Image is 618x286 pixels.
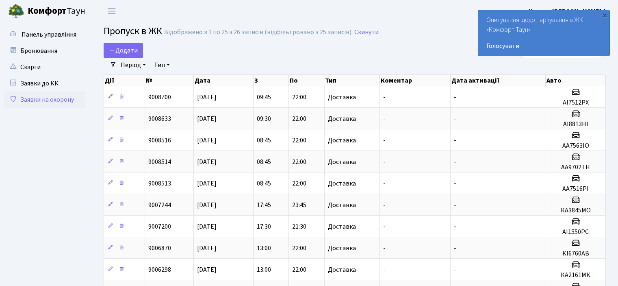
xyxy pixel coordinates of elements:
span: - [454,222,456,231]
span: - [383,222,386,231]
span: Доставка [328,223,356,230]
span: - [454,201,456,210]
span: 9008633 [148,114,171,123]
div: Відображено з 1 по 25 з 26 записів (відфільтровано з 25 записів). [164,28,353,36]
span: Доставка [328,180,356,187]
span: - [454,157,456,166]
span: 9008513 [148,179,171,188]
span: - [454,136,456,145]
span: 08:45 [257,136,271,145]
span: - [454,265,456,274]
div: Опитування щодо паркування в ЖК «Комфорт Таун» [478,10,609,56]
span: 9007200 [148,222,171,231]
h5: АА9702ТН [549,164,603,171]
button: Переключити навігацію [102,4,122,18]
span: 08:45 [257,179,271,188]
span: - [383,244,386,253]
span: 17:45 [257,201,271,210]
span: - [383,265,386,274]
a: Період [117,58,149,72]
span: Таун [28,4,85,18]
span: 13:00 [257,265,271,274]
img: logo.png [8,3,24,20]
a: Цитрус [PERSON_NAME] А. [529,7,608,16]
span: [DATE] [197,265,217,274]
h5: АІ1550РС [549,228,603,236]
span: 22:00 [292,265,306,274]
h5: КІ6760АВ [549,250,603,258]
span: Доставка [328,137,356,144]
span: Доставка [328,266,356,273]
span: Доставка [328,245,356,251]
span: Доставка [328,116,356,122]
th: Авто [546,75,606,86]
span: [DATE] [197,244,217,253]
span: - [383,179,386,188]
a: Скарги [4,59,85,75]
span: 22:00 [292,244,306,253]
span: Додати [109,46,138,55]
span: 9008516 [148,136,171,145]
a: Заявки на охорону [4,92,85,108]
span: Доставка [328,159,356,165]
h5: КА3845МО [549,207,603,214]
span: - [383,201,386,210]
th: З [254,75,289,86]
span: 9008700 [148,93,171,102]
span: 09:45 [257,93,271,102]
span: [DATE] [197,201,217,210]
th: Дата [194,75,254,86]
span: 22:00 [292,157,306,166]
div: × [601,11,609,19]
b: Комфорт [28,4,67,17]
a: Бронювання [4,43,85,59]
span: - [383,114,386,123]
a: Додати [104,43,143,58]
th: Дата активації [451,75,546,86]
span: 9008514 [148,157,171,166]
span: 09:30 [257,114,271,123]
h5: АІ8813НІ [549,120,603,128]
span: Доставка [328,202,356,208]
th: Тип [324,75,379,86]
span: - [454,93,456,102]
a: Голосувати [486,41,601,51]
span: 9006298 [148,265,171,274]
span: 22:00 [292,93,306,102]
a: Панель управління [4,26,85,43]
span: 22:00 [292,136,306,145]
a: Скинути [354,28,379,36]
span: 08:45 [257,157,271,166]
span: - [383,157,386,166]
span: Панель управління [22,30,76,39]
span: Доставка [328,94,356,100]
span: - [383,93,386,102]
a: Тип [151,58,173,72]
span: [DATE] [197,179,217,188]
th: Коментар [380,75,451,86]
span: 9007244 [148,201,171,210]
span: [DATE] [197,93,217,102]
h5: АА7563ІО [549,142,603,150]
span: - [454,179,456,188]
span: [DATE] [197,114,217,123]
th: № [145,75,194,86]
h5: КА2161МК [549,271,603,279]
th: По [289,75,324,86]
span: 22:00 [292,114,306,123]
h5: АА7516РІ [549,185,603,193]
span: [DATE] [197,136,217,145]
th: Дії [104,75,145,86]
span: - [383,136,386,145]
span: [DATE] [197,157,217,166]
span: [DATE] [197,222,217,231]
span: 13:00 [257,244,271,253]
span: 21:30 [292,222,306,231]
span: 9006870 [148,244,171,253]
a: Заявки до КК [4,75,85,92]
span: - [454,244,456,253]
span: Пропуск в ЖК [104,24,162,38]
span: 22:00 [292,179,306,188]
span: 23:45 [292,201,306,210]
